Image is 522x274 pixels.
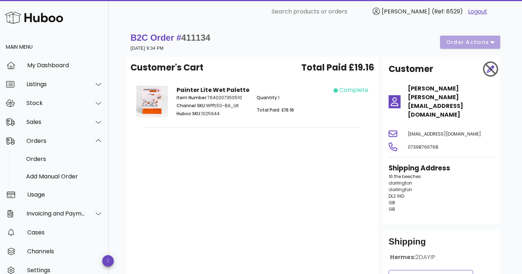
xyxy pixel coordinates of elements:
[177,102,248,109] p: WPPL50-BA_UK
[26,210,86,217] div: Invoicing and Payments
[5,10,63,25] img: Huboo Logo
[27,191,103,198] div: Usage
[389,186,412,193] span: darlington
[389,63,433,76] h2: Customer
[389,163,494,173] h3: Shipping Address
[27,267,103,274] div: Settings
[432,7,463,16] span: (Ref: 8529)
[177,110,248,117] p: 1025644
[26,137,86,144] div: Orders
[26,81,86,88] div: Listings
[26,118,86,125] div: Sales
[389,193,404,199] span: DL2 1HD
[389,200,395,206] span: GB
[468,7,487,16] a: Logout
[130,61,203,74] span: Customer's Cart
[415,253,436,261] span: 2DAYIP
[257,94,278,101] span: Quantity:
[26,156,103,162] div: Orders
[177,102,206,109] span: Channel SKU:
[177,94,248,101] p: 7640207350510
[130,33,210,43] strong: B2C Order #
[408,131,481,137] span: [EMAIL_ADDRESS][DOMAIN_NAME]
[257,94,328,101] p: 1
[136,86,168,117] img: Product Image
[389,173,421,180] span: 16 the beeches
[26,100,86,106] div: Stock
[177,110,201,117] span: Huboo SKU:
[389,180,412,186] span: darlington
[27,248,103,255] div: Channels
[339,86,368,94] div: complete
[389,236,494,253] div: Shipping
[389,253,494,267] div: Hermes:
[382,7,430,16] span: [PERSON_NAME]
[130,46,163,51] small: [DATE] 9:34 PM
[27,62,103,69] div: My Dashboard
[257,107,294,113] span: Total Paid: £19.16
[27,229,103,236] div: Cases
[301,61,374,74] span: Total Paid £19.16
[181,33,210,43] span: 411134
[177,86,249,94] strong: Painter Lite Wet Palette
[408,144,438,150] span: 07398766768
[177,94,207,101] span: Item Number:
[26,173,103,180] div: Add Manual Order
[408,84,494,119] h4: [PERSON_NAME] [PERSON_NAME][EMAIL_ADDRESS][DOMAIN_NAME]
[389,206,395,212] span: GB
